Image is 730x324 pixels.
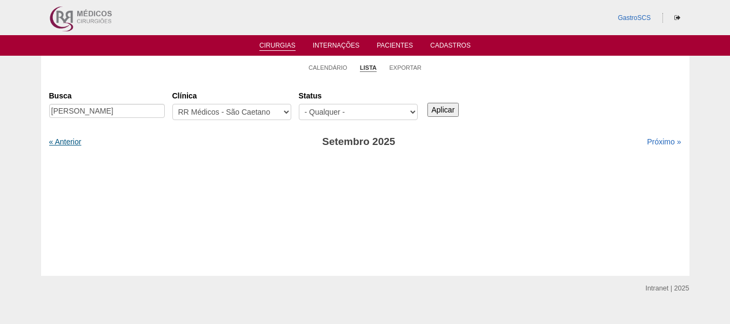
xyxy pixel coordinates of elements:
[313,42,360,52] a: Internações
[647,137,681,146] a: Próximo »
[618,14,651,22] a: GastroSCS
[430,42,471,52] a: Cadastros
[200,134,517,150] h3: Setembro 2025
[427,103,459,117] input: Aplicar
[49,137,82,146] a: « Anterior
[49,104,165,118] input: Digite os termos que você deseja procurar.
[377,42,413,52] a: Pacientes
[389,64,421,71] a: Exportar
[299,90,418,101] label: Status
[172,90,291,101] label: Clínica
[309,64,347,71] a: Calendário
[360,64,377,72] a: Lista
[646,283,689,294] div: Intranet | 2025
[674,15,680,21] i: Sair
[49,90,165,101] label: Busca
[259,42,296,51] a: Cirurgias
